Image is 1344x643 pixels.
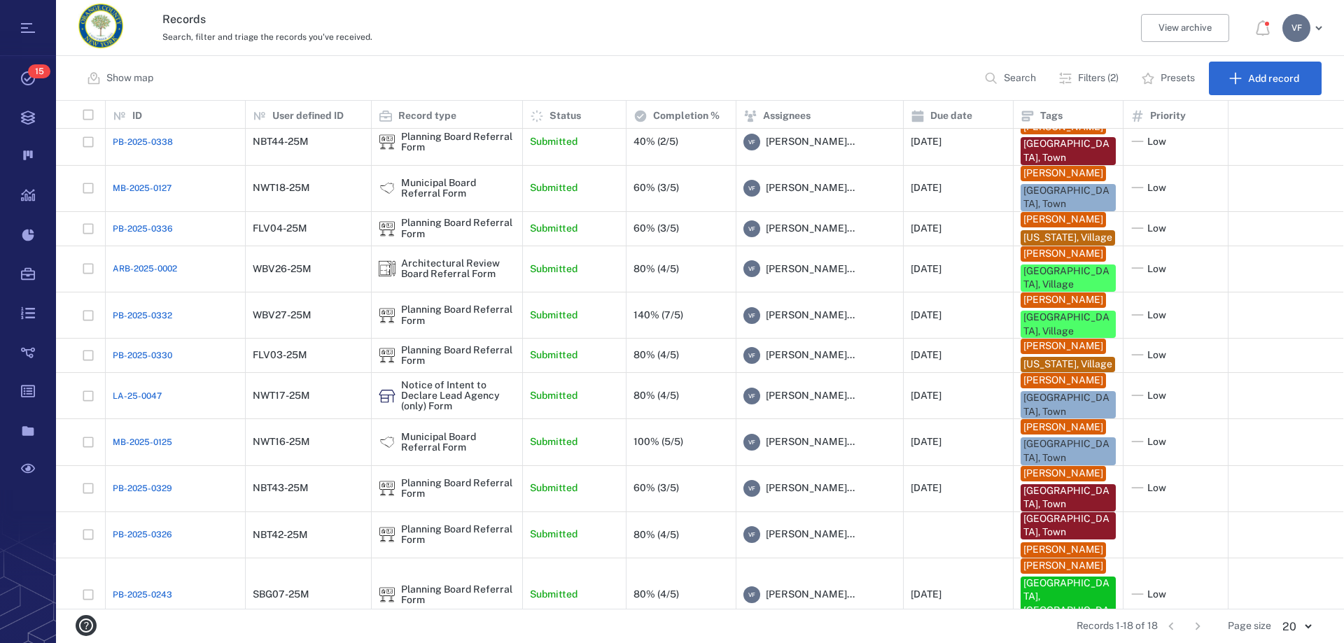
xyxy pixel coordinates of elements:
[113,309,172,321] span: PB-2025-0332
[1023,467,1103,481] div: [PERSON_NAME]
[633,264,679,274] div: 80% (4/5)
[398,109,456,123] p: Record type
[379,220,395,237] div: Planning Board Referral Form
[401,524,515,546] div: Planning Board Referral Form
[1158,615,1211,637] nav: pagination navigation
[530,435,577,449] p: Submitted
[253,390,310,401] div: NWT17-25M
[633,183,679,193] div: 60% (3/5)
[379,347,395,364] div: Planning Board Referral Form
[530,309,577,323] p: Submitted
[743,220,760,237] div: V F
[379,480,395,497] img: icon Planning Board Referral Form
[911,390,941,401] div: [DATE]
[911,437,941,447] div: [DATE]
[766,222,855,236] span: [PERSON_NAME]...
[401,304,515,326] div: Planning Board Referral Form
[1282,14,1310,42] div: V F
[379,260,395,277] div: Architectural Review Board Referral Form
[253,350,307,360] div: FLV03-25M
[379,220,395,237] img: icon Planning Board Referral Form
[162,11,925,28] h3: Records
[633,589,679,600] div: 80% (4/5)
[401,218,515,239] div: Planning Board Referral Form
[1147,309,1166,323] span: Low
[633,390,679,401] div: 80% (4/5)
[1228,619,1271,633] span: Page size
[766,181,855,195] span: [PERSON_NAME]...
[766,348,855,362] span: [PERSON_NAME]...
[253,183,310,193] div: NWT18-25M
[1147,262,1166,276] span: Low
[113,436,172,448] span: MB-2025-0125
[633,223,679,234] div: 60% (3/5)
[31,10,60,22] span: Help
[28,64,50,78] span: 15
[1147,181,1166,195] span: Low
[379,388,395,404] div: Notice of Intent to Declare Lead Agency (only) Form
[633,483,679,493] div: 60% (3/5)
[1023,577,1113,631] div: [GEOGRAPHIC_DATA], [GEOGRAPHIC_DATA]
[253,264,311,274] div: WBV26-25M
[70,609,102,642] button: help
[1161,71,1195,85] p: Presets
[1023,483,1113,511] div: [GEOGRAPHIC_DATA], Town
[106,71,153,85] p: Show map
[766,135,855,149] span: [PERSON_NAME]...
[401,478,515,500] div: Planning Board Referral Form
[976,62,1047,95] button: Search
[1133,62,1206,95] button: Presets
[911,183,941,193] div: [DATE]
[530,181,577,195] p: Submitted
[1023,512,1113,539] div: [GEOGRAPHIC_DATA], Town
[379,306,395,323] img: icon Planning Board Referral Form
[78,3,123,53] a: Go home
[1004,71,1036,85] p: Search
[253,483,309,493] div: NBT43-25M
[633,437,683,447] div: 100% (5/5)
[253,437,310,447] div: NWT16-25M
[743,306,760,323] div: V F
[1023,137,1113,164] div: [GEOGRAPHIC_DATA], Town
[401,345,515,367] div: Planning Board Referral Form
[272,109,344,123] p: User defined ID
[530,481,577,495] p: Submitted
[253,589,309,600] div: SBG07-25M
[1023,374,1103,388] div: [PERSON_NAME]
[162,32,372,42] span: Search, filter and triage the records you've received.
[401,132,515,153] div: Planning Board Referral Form
[253,223,307,234] div: FLV04-25M
[743,347,760,364] div: V F
[1147,348,1166,362] span: Low
[1147,222,1166,236] span: Low
[253,136,309,147] div: NBT44-25M
[1023,247,1103,261] div: [PERSON_NAME]
[379,434,395,451] img: icon Municipal Board Referral Form
[743,526,760,543] div: V F
[911,264,941,274] div: [DATE]
[1271,619,1322,635] div: 20
[401,431,515,453] div: Municipal Board Referral Form
[766,588,855,602] span: [PERSON_NAME]...
[1023,231,1112,245] div: [US_STATE], Village
[379,526,395,543] div: Planning Board Referral Form
[1141,14,1229,42] button: View archive
[78,62,164,95] button: Show map
[379,347,395,364] img: icon Planning Board Referral Form
[132,109,142,123] p: ID
[1077,619,1158,633] span: Records 1-18 of 18
[379,134,395,150] div: Planning Board Referral Form
[930,109,972,123] p: Due date
[379,480,395,497] div: Planning Board Referral Form
[633,350,679,360] div: 80% (4/5)
[743,260,760,277] div: V F
[763,109,811,123] p: Assignees
[530,389,577,403] p: Submitted
[401,584,515,606] div: Planning Board Referral Form
[1147,435,1166,449] span: Low
[113,262,177,275] a: ARB-2025-0002
[379,526,395,543] img: icon Planning Board Referral Form
[113,182,171,195] a: MB-2025-0127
